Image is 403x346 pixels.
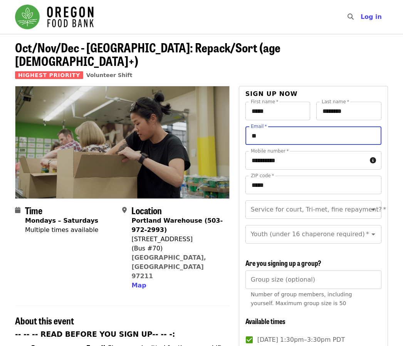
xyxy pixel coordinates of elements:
[251,99,279,104] label: First name
[245,270,381,289] input: [object Object]
[131,282,146,289] span: Map
[131,235,223,244] div: [STREET_ADDRESS]
[25,217,98,224] strong: Mondays – Saturdays
[245,258,321,268] span: Are you signing up a group?
[131,254,206,280] a: [GEOGRAPHIC_DATA], [GEOGRAPHIC_DATA] 97211
[245,90,298,97] span: Sign up now
[368,229,379,240] button: Open
[251,149,289,153] label: Mobile number
[25,225,98,235] div: Multiple times available
[86,72,133,78] a: Volunteer Shift
[348,13,354,20] i: search icon
[15,38,280,70] span: Oct/Nov/Dec - [GEOGRAPHIC_DATA]: Repack/Sort (age [DEMOGRAPHIC_DATA]+)
[122,207,127,214] i: map-marker-alt icon
[358,8,364,26] input: Search
[15,314,74,327] span: About this event
[131,217,223,233] strong: Portland Warehouse (503-972-2993)
[251,291,352,306] span: Number of group members, including yourself. Maximum group size is 50
[131,244,223,253] div: (Bus #70)
[354,9,388,25] button: Log in
[322,99,349,104] label: Last name
[15,207,20,214] i: calendar icon
[15,5,94,29] img: Oregon Food Bank - Home
[15,71,83,79] span: Highest Priority
[245,316,285,326] span: Available times
[131,281,146,290] button: Map
[15,330,175,338] strong: -- -- -- READ BEFORE YOU SIGN UP-- -- -:
[370,157,376,164] i: circle-info icon
[245,151,367,170] input: Mobile number
[251,173,274,178] label: ZIP code
[245,176,381,194] input: ZIP code
[245,126,381,145] input: Email
[368,204,379,215] button: Open
[131,203,162,217] span: Location
[251,124,267,129] label: Email
[15,86,229,198] img: Oct/Nov/Dec - Portland: Repack/Sort (age 8+) organized by Oregon Food Bank
[25,203,42,217] span: Time
[245,102,311,120] input: First name
[316,102,381,120] input: Last name
[361,13,382,20] span: Log in
[257,335,345,344] span: [DATE] 1:30pm–3:30pm PDT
